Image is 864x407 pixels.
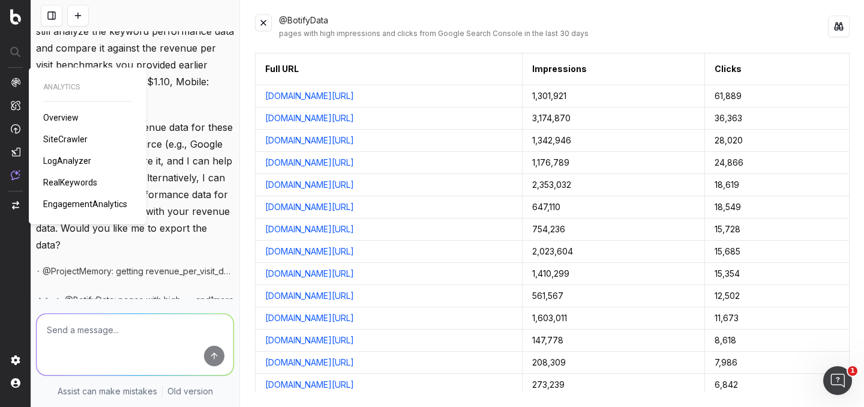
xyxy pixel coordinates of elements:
[705,374,850,396] td: 6,842
[522,196,705,219] td: 647,110
[43,82,132,92] span: ANALYTICS
[522,285,705,307] td: 561,567
[705,219,850,241] td: 15,728
[265,334,354,346] a: [DOMAIN_NAME][URL]
[50,294,190,306] button: @BotifyData: pages with high impressions and clicks from Google Search Console in the last 30 days
[522,307,705,330] td: 1,603,011
[43,199,127,209] span: EngagementAnalytics
[265,201,354,213] a: [DOMAIN_NAME][URL]
[265,63,299,75] button: Full URL
[279,29,828,38] div: pages with high impressions and clicks from Google Search Console in the last 30 days
[522,241,705,263] td: 2,023,604
[705,285,850,307] td: 12,502
[522,263,705,285] td: 1,410,299
[10,9,21,25] img: Botify logo
[265,246,354,258] a: [DOMAIN_NAME][URL]
[43,113,79,122] span: Overview
[43,155,96,167] a: LogAnalyzer
[65,294,190,306] span: @BotifyData: pages with high impressions and clicks from Google Search Console in the last 30 days
[522,174,705,196] td: 2,353,032
[279,14,828,38] div: @BotifyData
[43,134,88,144] span: SiteCrawler
[265,179,354,191] a: [DOMAIN_NAME][URL]
[265,223,354,235] a: [DOMAIN_NAME][URL]
[43,112,83,124] a: Overview
[43,156,91,166] span: LogAnalyzer
[705,174,850,196] td: 18,619
[11,77,20,87] img: Analytics
[705,85,850,107] td: 61,889
[11,378,20,388] img: My account
[265,90,354,102] a: [DOMAIN_NAME][URL]
[522,352,705,374] td: 208,309
[522,85,705,107] td: 1,301,921
[705,352,850,374] td: 7,986
[265,112,354,124] a: [DOMAIN_NAME][URL]
[705,196,850,219] td: 18,549
[43,265,234,277] span: @ProjectMemory: getting revenue_per_visit_desktop, revenue_per_visit_tablet, revenue_per_visit_mo...
[522,152,705,174] td: 1,176,789
[265,157,354,169] a: [DOMAIN_NAME][URL]
[43,133,92,145] a: SiteCrawler
[167,385,213,397] a: Old version
[705,241,850,263] td: 15,685
[522,374,705,396] td: 273,239
[522,107,705,130] td: 3,174,870
[705,330,850,352] td: 8,618
[823,366,852,395] iframe: Intercom live chat
[43,178,97,187] span: RealKeywords
[11,124,20,134] img: Activation
[532,63,587,75] button: Impressions
[705,307,850,330] td: 11,673
[11,100,20,110] img: Intelligence
[715,63,742,75] button: Clicks
[265,268,354,280] a: [DOMAIN_NAME][URL]
[11,147,20,157] img: Studio
[265,357,354,369] a: [DOMAIN_NAME][URL]
[43,176,102,188] a: RealKeywords
[265,290,354,302] a: [DOMAIN_NAME][URL]
[522,219,705,241] td: 754,236
[11,355,20,365] img: Setting
[265,134,354,146] a: [DOMAIN_NAME][URL]
[265,379,354,391] a: [DOMAIN_NAME][URL]
[705,152,850,174] td: 24,866
[705,107,850,130] td: 36,363
[190,294,234,306] div: and 1 more
[58,385,157,397] p: Assist can make mistakes
[705,263,850,285] td: 15,354
[11,170,20,180] img: Assist
[705,130,850,152] td: 28,020
[848,366,857,376] span: 1
[522,330,705,352] td: 147,778
[12,201,19,210] img: Switch project
[265,312,354,324] a: [DOMAIN_NAME][URL]
[522,130,705,152] td: 1,342,946
[43,198,132,210] a: EngagementAnalytics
